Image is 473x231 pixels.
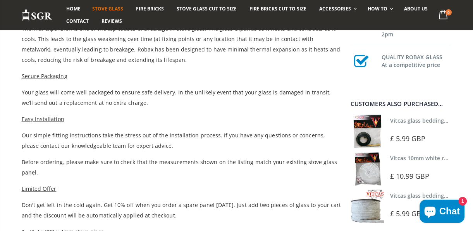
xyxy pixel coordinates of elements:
[390,134,426,143] span: £ 5.99 GBP
[249,5,306,12] span: Fire Bricks Cut To Size
[445,9,452,15] span: 0
[60,15,95,27] a: Contact
[319,5,351,12] span: Accessories
[362,3,397,15] a: How To
[390,209,426,218] span: £ 5.99 GBP
[60,3,86,15] a: Home
[313,3,360,15] a: Accessories
[417,200,467,225] inbox-online-store-chat: Shopify online store chat
[390,171,430,181] span: £ 10.99 GBP
[136,5,164,12] span: Fire Bricks
[368,5,387,12] span: How To
[66,18,89,24] span: Contact
[86,3,129,15] a: Stove Glass
[398,3,433,15] a: About us
[350,115,384,148] img: Vitcas stove glass bedding in tape
[22,115,64,123] span: Easy Installation
[244,3,312,15] a: Fire Bricks Cut To Size
[22,9,53,22] img: Stove Glass Replacement
[22,72,67,80] span: Secure Packaging
[92,5,123,12] span: Stove Glass
[66,5,81,12] span: Home
[22,158,337,176] span: Before ordering, please make sure to check that the measurements shown on the listing match your ...
[22,89,331,106] span: Your glass will come well packaged to ensure safe delivery. In the unlikely event that your glass...
[101,18,122,24] span: Reviews
[404,5,428,12] span: About us
[350,190,384,223] img: Vitcas stove glass bedding in tape
[177,5,237,12] span: Stove Glass Cut To Size
[96,15,128,27] a: Reviews
[350,152,384,186] img: Vitcas white rope, glue and gloves kit 10mm
[22,132,325,149] span: Our simple fitting instructions take the stress out of the installation process. If you have any ...
[381,52,451,69] h3: QUALITY ROBAX GLASS At a competitive price
[171,3,243,15] a: Stove Glass Cut To Size
[22,185,57,192] span: Limited Offer
[435,8,451,23] a: 0
[350,101,451,107] div: Customers also purchased...
[130,3,170,15] a: Fire Bricks
[22,201,341,219] span: Don't get left in the cold again. Get 10% off when you order a spare panel [DATE]. Just add two p...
